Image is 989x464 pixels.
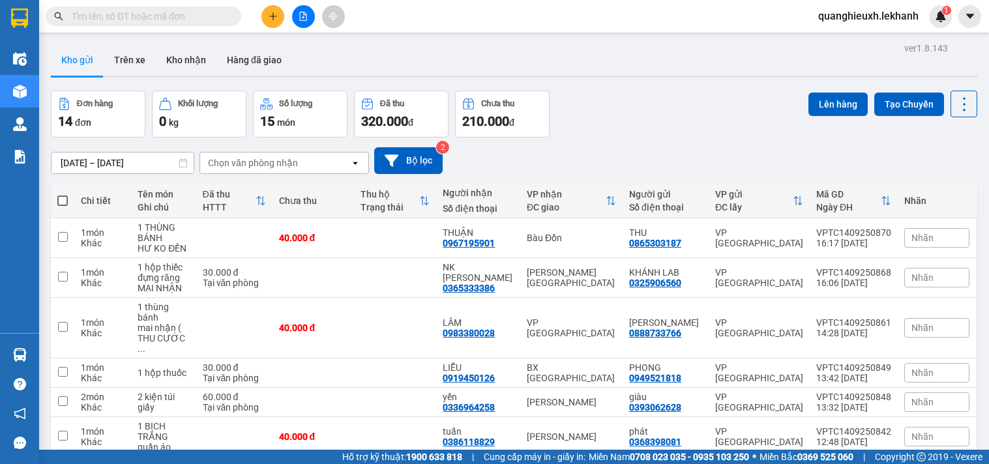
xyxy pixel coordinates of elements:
[269,12,278,21] span: plus
[443,283,495,293] div: 0365333386
[472,450,474,464] span: |
[816,317,891,328] div: VPTC1409250861
[629,402,681,413] div: 0393062628
[329,12,338,21] span: aim
[203,392,266,402] div: 60.000 đ
[629,238,681,248] div: 0865303187
[808,8,929,24] span: quanghieuxh.lekhanh
[911,431,934,442] span: Nhãn
[629,437,681,447] div: 0368398081
[816,402,891,413] div: 13:32 [DATE]
[81,328,125,338] div: Khác
[942,6,951,15] sup: 1
[630,452,749,462] strong: 0708 023 035 - 0935 103 250
[917,452,926,461] span: copyright
[509,117,514,128] span: đ
[874,93,944,116] button: Tạo Chuyến
[178,99,218,108] div: Khối lượng
[911,233,934,243] span: Nhãn
[527,397,616,407] div: [PERSON_NAME]
[196,184,273,218] th: Toggle SortBy
[361,189,419,199] div: Thu hộ
[13,348,27,362] img: warehouse-icon
[277,117,295,128] span: món
[81,362,125,373] div: 1 món
[629,426,702,437] div: phát
[104,44,156,76] button: Trên xe
[361,202,419,212] div: Trạng thái
[709,184,810,218] th: Toggle SortBy
[77,99,113,108] div: Đơn hàng
[443,362,514,373] div: LIỄU
[455,91,550,138] button: Chưa thu210.000đ
[443,426,514,437] div: tuấn
[629,267,702,278] div: KHÁNH LAB
[260,113,274,129] span: 15
[216,44,292,76] button: Hàng đã giao
[816,202,881,212] div: Ngày ĐH
[752,454,756,459] span: ⚪️
[374,147,443,174] button: Bộ lọc
[443,392,514,402] div: yến
[816,189,881,199] div: Mã GD
[81,238,125,248] div: Khác
[629,373,681,383] div: 0949521818
[443,238,495,248] div: 0967195901
[350,158,361,168] svg: open
[715,227,803,248] div: VP [GEOGRAPHIC_DATA]
[156,44,216,76] button: Kho nhận
[81,196,125,206] div: Chi tiết
[527,189,606,199] div: VP nhận
[911,272,934,283] span: Nhãn
[715,426,803,447] div: VP [GEOGRAPHIC_DATA]
[443,328,495,338] div: 0983380028
[203,402,266,413] div: Tại văn phòng
[13,52,27,66] img: warehouse-icon
[138,302,189,323] div: 1 thùng bánh
[342,450,462,464] span: Hỗ trợ kỹ thuật:
[715,202,793,212] div: ĐC lấy
[797,452,853,462] strong: 0369 525 060
[462,113,509,129] span: 210.000
[81,227,125,238] div: 1 món
[816,426,891,437] div: VPTC1409250842
[443,317,514,328] div: LÂM
[443,203,514,214] div: Số điện thoại
[279,196,348,206] div: Chưa thu
[279,99,312,108] div: Số lượng
[629,278,681,288] div: 0325906560
[361,113,408,129] span: 320.000
[406,452,462,462] strong: 1900 633 818
[51,44,104,76] button: Kho gửi
[436,141,449,154] sup: 2
[203,362,266,373] div: 30.000 đ
[81,317,125,328] div: 1 món
[208,156,298,169] div: Chọn văn phòng nhận
[138,262,189,283] div: 1 hộp thiếc đựng răng
[589,450,749,464] span: Miền Nam
[354,91,449,138] button: Đã thu320.000đ
[14,437,26,449] span: message
[944,6,949,15] span: 1
[138,421,189,442] div: 1 BICH TRẮNG
[715,189,793,199] div: VP gửi
[816,238,891,248] div: 16:17 [DATE]
[443,373,495,383] div: 0919450126
[629,317,702,328] div: yen chou
[527,317,616,338] div: VP [GEOGRAPHIC_DATA]
[443,188,514,198] div: Người nhận
[299,12,308,21] span: file-add
[138,343,145,354] span: ...
[51,91,145,138] button: Đơn hàng14đơn
[203,373,266,383] div: Tại văn phòng
[816,328,891,338] div: 14:28 [DATE]
[138,392,189,413] div: 2 kiện túi giấy
[81,267,125,278] div: 1 món
[138,243,189,254] div: HƯ KO ĐỀN
[715,317,803,338] div: VP [GEOGRAPHIC_DATA]
[138,189,189,199] div: Tên món
[279,323,348,333] div: 40.000 đ
[484,450,585,464] span: Cung cấp máy in - giấy in:
[816,267,891,278] div: VPTC1409250868
[629,362,702,373] div: PHONG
